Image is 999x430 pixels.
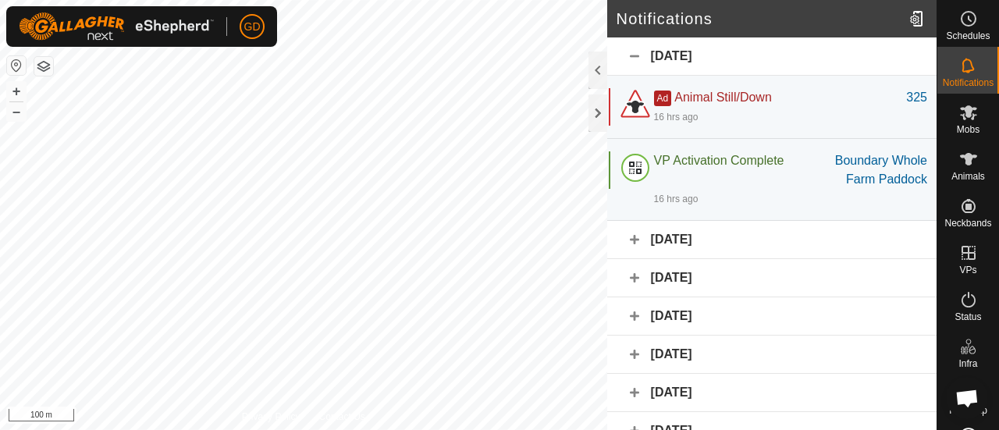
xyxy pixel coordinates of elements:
[7,82,26,101] button: +
[654,91,672,106] span: Ad
[244,19,261,35] span: GD
[7,56,26,75] button: Reset Map
[951,172,985,181] span: Animals
[607,374,937,412] div: [DATE]
[958,359,977,368] span: Infra
[617,9,903,28] h2: Notifications
[674,91,771,104] span: Animal Still/Down
[946,31,990,41] span: Schedules
[959,265,976,275] span: VPs
[654,154,784,167] span: VP Activation Complete
[818,151,927,189] div: Boundary Whole Farm Paddock
[607,336,937,374] div: [DATE]
[242,410,300,424] a: Privacy Policy
[906,88,927,107] div: 325
[19,12,214,41] img: Gallagher Logo
[654,110,699,124] div: 16 hrs ago
[944,219,991,228] span: Neckbands
[34,57,53,76] button: Map Layers
[318,410,364,424] a: Contact Us
[957,125,979,134] span: Mobs
[607,259,937,297] div: [DATE]
[607,37,937,76] div: [DATE]
[607,221,937,259] div: [DATE]
[7,102,26,121] button: –
[654,192,699,206] div: 16 hrs ago
[943,78,994,87] span: Notifications
[949,406,987,415] span: Heatmap
[955,312,981,322] span: Status
[946,377,988,419] div: Open chat
[607,297,937,336] div: [DATE]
